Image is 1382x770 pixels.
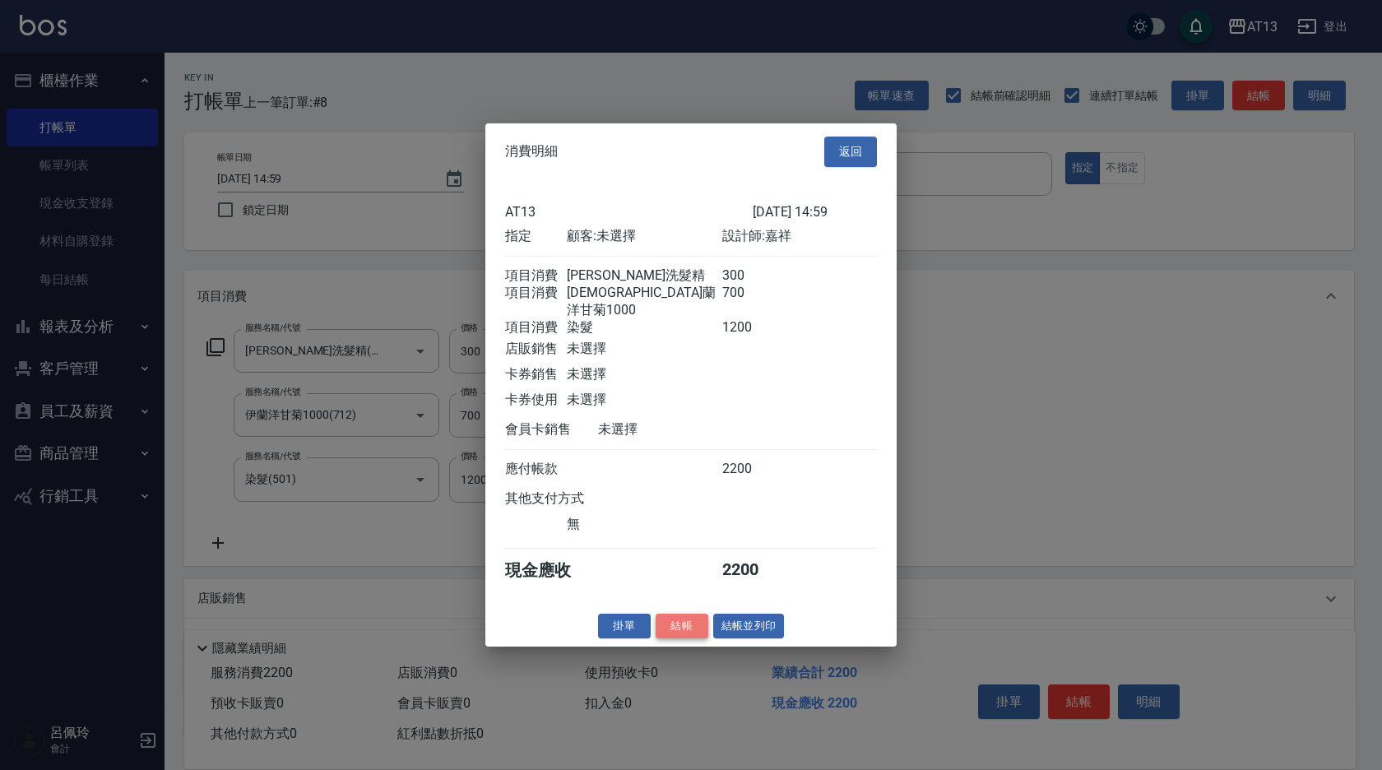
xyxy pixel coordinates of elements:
div: 設計師: 嘉祥 [722,227,877,244]
div: 無 [567,515,721,532]
div: [PERSON_NAME]洗髮精 [567,267,721,284]
div: 300 [722,267,784,284]
button: 返回 [824,137,877,167]
div: 店販銷售 [505,340,567,357]
div: 未選擇 [567,365,721,383]
button: 結帳 [656,613,708,638]
div: 未選擇 [598,420,753,438]
div: 未選擇 [567,340,721,357]
div: 項目消費 [505,267,567,284]
div: 1200 [722,318,784,336]
span: 消費明細 [505,143,558,160]
div: 指定 [505,227,567,244]
button: 結帳並列印 [713,613,785,638]
div: 卡券使用 [505,391,567,408]
div: 染髮 [567,318,721,336]
div: AT13 [505,203,753,219]
div: 2200 [722,559,784,581]
div: 未選擇 [567,391,721,408]
div: 顧客: 未選擇 [567,227,721,244]
div: 項目消費 [505,318,567,336]
div: 應付帳款 [505,460,567,477]
div: 2200 [722,460,784,477]
div: [DEMOGRAPHIC_DATA]蘭洋甘菊1000 [567,284,721,318]
div: 卡券銷售 [505,365,567,383]
div: [DATE] 14:59 [753,203,877,219]
div: 現金應收 [505,559,598,581]
div: 700 [722,284,784,318]
div: 項目消費 [505,284,567,318]
div: 會員卡銷售 [505,420,598,438]
button: 掛單 [598,613,651,638]
div: 其他支付方式 [505,489,629,507]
